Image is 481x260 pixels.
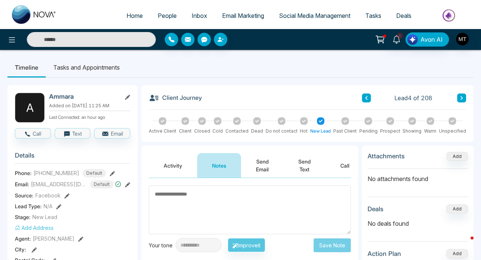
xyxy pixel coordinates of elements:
[420,35,443,44] span: Avon AI
[126,12,143,19] span: Home
[225,128,248,134] div: Contacted
[212,128,223,134] div: Cold
[446,204,468,213] button: Add
[389,9,419,23] a: Deals
[179,128,192,134] div: Client
[149,128,176,134] div: Active Client
[15,169,32,177] span: Phone:
[365,12,381,19] span: Tasks
[94,128,130,139] button: Email
[150,9,184,23] a: People
[368,152,405,160] h3: Attachments
[396,12,411,19] span: Deals
[456,235,474,253] iframe: Intercom live chat
[158,12,177,19] span: People
[35,191,61,199] span: Facebook
[439,128,466,134] div: Unspecified
[424,128,436,134] div: Warm
[194,128,210,134] div: Closed
[31,180,87,188] span: [EMAIL_ADDRESS][DOMAIN_NAME]
[300,128,308,134] div: Hot
[403,128,421,134] div: Showing
[405,32,449,47] button: Avon AI
[184,9,215,23] a: Inbox
[388,32,405,45] a: 8
[15,213,31,221] span: Stage:
[149,241,176,249] div: Your tone
[33,169,79,177] span: [PHONE_NUMBER]
[359,128,378,134] div: Pending
[83,169,106,177] span: Default
[446,153,468,159] span: Add
[90,180,113,188] span: Default
[310,128,331,134] div: New Lead
[314,238,351,252] button: Save Note
[368,205,384,213] h3: Deals
[49,112,130,121] p: Last Connected: an hour ago
[368,169,468,183] p: No attachments found
[215,9,272,23] a: Email Marketing
[192,12,207,19] span: Inbox
[407,34,418,45] img: Lead Flow
[12,5,57,24] img: Nova CRM Logo
[266,128,298,134] div: Do not contact
[368,250,401,257] h3: Action Plan
[15,235,31,242] span: Agent:
[33,235,74,242] span: [PERSON_NAME]
[446,152,468,161] button: Add
[15,245,26,253] span: City :
[423,7,477,24] img: Market-place.gif
[15,180,29,188] span: Email:
[119,9,150,23] a: Home
[326,153,364,178] button: Call
[149,93,202,103] h3: Client Journey
[15,128,51,139] button: Call
[149,153,197,178] button: Activity
[272,9,358,23] a: Social Media Management
[46,57,127,77] li: Tasks and Appointments
[380,128,400,134] div: Prospect
[394,93,432,102] span: Lead 4 of 208
[15,224,54,232] button: Add Address
[15,191,33,199] span: Source:
[49,93,118,100] h2: Ammara
[397,32,403,39] span: 8
[446,249,468,258] button: Add
[15,202,42,210] span: Lead Type:
[55,128,91,139] button: Text
[456,33,469,45] img: User Avatar
[197,153,241,178] button: Notes
[368,219,468,228] p: No deals found
[44,202,52,210] span: N/A
[49,102,130,109] p: Added on [DATE] 11:25 AM
[32,213,57,221] span: New Lead
[279,12,350,19] span: Social Media Management
[222,12,264,19] span: Email Marketing
[283,153,326,178] button: Send Text
[333,128,357,134] div: Past Client
[15,152,130,163] h3: Details
[7,57,46,77] li: Timeline
[358,9,389,23] a: Tasks
[241,153,283,178] button: Send Email
[251,128,263,134] div: Dead
[15,93,45,123] div: A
